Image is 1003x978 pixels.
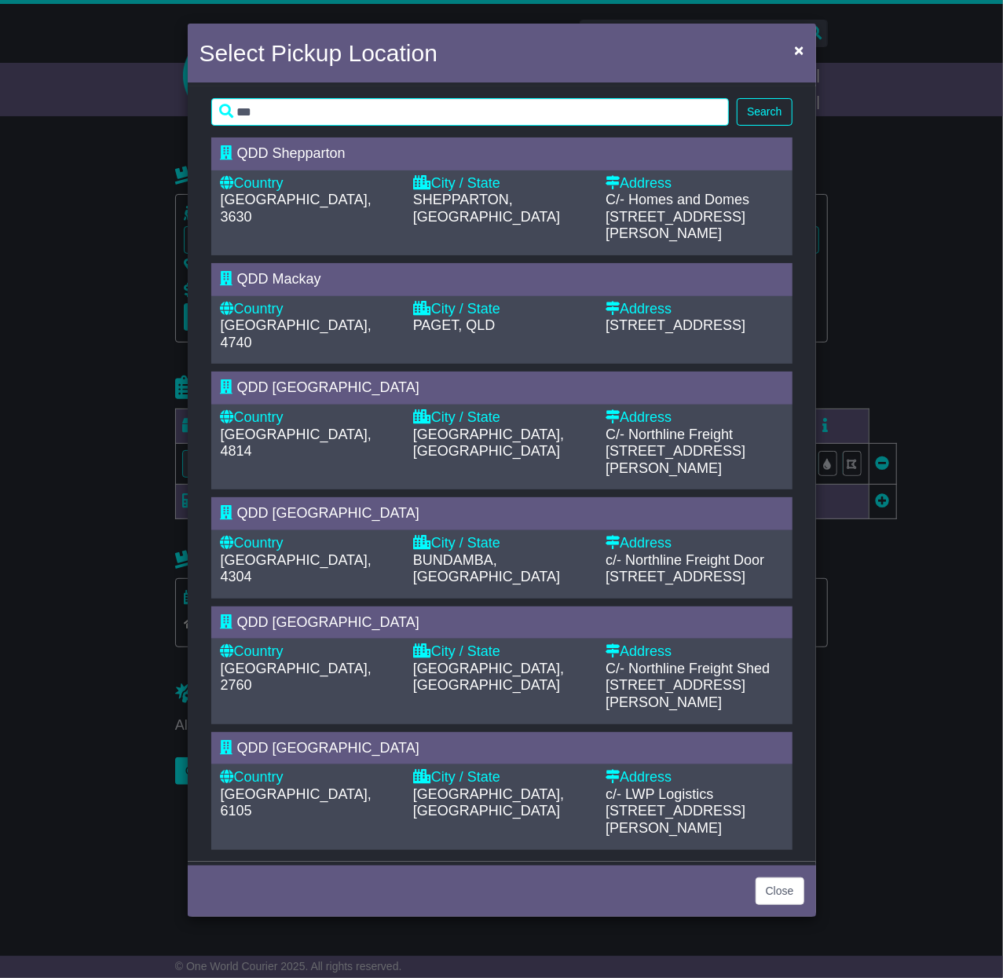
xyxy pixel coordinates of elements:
span: [STREET_ADDRESS] [606,317,745,333]
div: Address [606,301,782,318]
span: PAGET, QLD [413,317,496,333]
span: [GEOGRAPHIC_DATA], 6105 [221,786,372,819]
button: Close [786,34,811,66]
div: Address [606,535,782,552]
span: Door [STREET_ADDRESS] [606,552,764,585]
span: × [794,41,803,59]
span: QDD [GEOGRAPHIC_DATA] [237,505,419,521]
div: Address [606,643,782,661]
div: Country [221,175,397,192]
span: SHEPPARTON, [GEOGRAPHIC_DATA] [413,192,560,225]
div: City / State [413,301,590,318]
span: [STREET_ADDRESS][PERSON_NAME] [606,443,745,476]
div: Address [606,175,782,192]
div: City / State [413,643,590,661]
div: Country [221,643,397,661]
span: [GEOGRAPHIC_DATA], 3630 [221,192,372,225]
span: [STREET_ADDRESS][PERSON_NAME] [606,209,745,242]
div: Country [221,409,397,427]
span: [GEOGRAPHIC_DATA], 4304 [221,552,372,585]
span: [GEOGRAPHIC_DATA], [GEOGRAPHIC_DATA] [413,786,564,819]
div: City / State [413,175,590,192]
div: Address [606,769,782,786]
span: [GEOGRAPHIC_DATA], 2760 [221,661,372,694]
span: QDD [GEOGRAPHIC_DATA] [237,614,419,630]
span: BUNDAMBA, [GEOGRAPHIC_DATA] [413,552,560,585]
span: [GEOGRAPHIC_DATA], [GEOGRAPHIC_DATA] [413,427,564,460]
span: QDD Shepparton [237,145,346,161]
span: QDD [GEOGRAPHIC_DATA] [237,740,419,756]
span: [GEOGRAPHIC_DATA], 4814 [221,427,372,460]
span: c/- LWP Logistics [606,786,713,802]
span: QDD [GEOGRAPHIC_DATA] [237,379,419,395]
span: C/- Northline Freight [606,661,733,676]
button: Search [737,98,792,126]
span: C/- Homes and Domes [606,192,749,207]
div: City / State [413,769,590,786]
h4: Select Pickup Location [200,35,438,71]
div: Country [221,301,397,318]
div: City / State [413,535,590,552]
div: Country [221,535,397,552]
span: QDD Mackay [237,271,321,287]
span: [GEOGRAPHIC_DATA], [GEOGRAPHIC_DATA] [413,661,564,694]
span: [GEOGRAPHIC_DATA], 4740 [221,317,372,350]
span: c/- Northline Freight [606,552,730,568]
span: [STREET_ADDRESS][PERSON_NAME] [606,803,745,836]
div: City / State [413,409,590,427]
button: Close [756,877,804,905]
div: Address [606,409,782,427]
span: C/- Northline Freight [606,427,733,442]
span: Shed [STREET_ADDRESS][PERSON_NAME] [606,661,770,710]
div: Country [221,769,397,786]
